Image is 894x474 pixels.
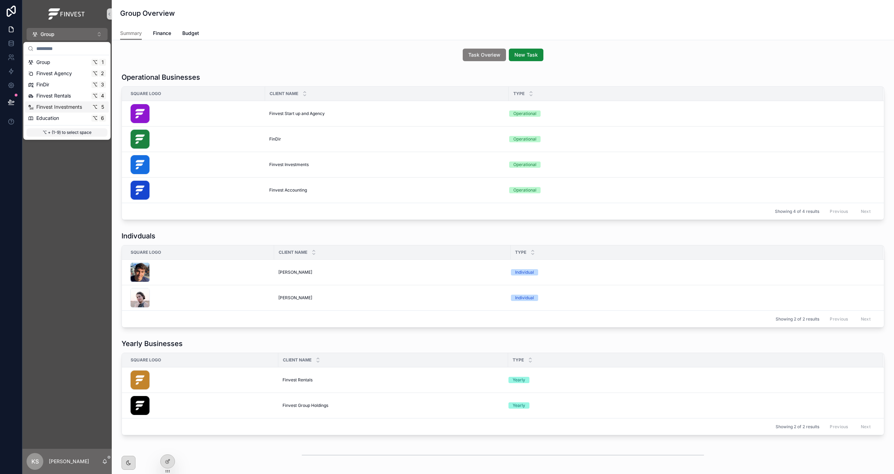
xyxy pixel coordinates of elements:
[131,357,161,363] span: Square Logo
[269,162,309,167] span: Finvest Investments
[100,104,105,110] span: 5
[269,136,505,142] a: FinDir
[513,161,536,168] div: Operational
[269,187,307,193] span: Finvest Accounting
[92,71,98,76] span: ⌥
[279,250,307,255] span: Client Name
[509,49,543,61] button: New Task
[513,377,525,383] div: Yearly
[122,231,155,241] h1: Indivduals
[153,27,171,41] a: Finance
[49,8,86,20] img: App logo
[776,424,819,430] span: Showing 2 of 2 results
[120,8,175,18] h1: Group Overview
[92,104,98,110] span: ⌥
[509,187,875,193] a: Operational
[153,30,171,37] span: Finance
[92,82,98,87] span: ⌥
[513,187,536,193] div: Operational
[515,295,534,301] div: Individual
[182,27,199,41] a: Budget
[182,30,199,37] span: Budget
[508,377,875,383] a: Yearly
[131,250,161,255] span: Square Logo
[511,295,875,301] a: Individual
[283,403,504,408] a: Finvest Group Holdings
[36,92,71,99] span: Finvest Rentals
[283,377,313,383] span: Finvest Rentals
[515,250,526,255] span: Type
[269,111,325,116] span: Finvest Start up and Agency
[100,93,105,99] span: 4
[49,458,89,465] p: [PERSON_NAME]
[269,111,505,116] a: Finvest Start up and Agency
[509,136,875,142] a: Operational
[513,91,525,96] span: Type
[41,31,54,38] span: Group
[509,110,875,117] a: Operational
[283,357,312,363] span: Client Name
[100,82,105,87] span: 3
[36,59,50,66] span: Group
[36,81,49,88] span: FinDir
[513,402,525,409] div: Yearly
[92,59,98,65] span: ⌥
[508,402,875,409] a: Yearly
[515,269,534,275] div: Individual
[270,91,298,96] span: Client Name
[463,49,506,61] button: Task Overiew
[27,128,108,137] p: ⌥ + (1-9) to select space
[278,270,506,275] a: [PERSON_NAME]
[269,136,281,142] span: FinDir
[120,30,142,37] span: Summary
[36,103,82,110] span: Finvest Investments
[278,270,312,275] span: [PERSON_NAME]
[513,136,536,142] div: Operational
[776,316,819,322] span: Showing 2 of 2 results
[22,41,112,137] div: scrollable content
[100,59,105,65] span: 1
[514,51,538,58] span: New Task
[92,93,98,99] span: ⌥
[283,403,328,408] span: Finvest Group Holdings
[122,72,200,82] h1: Operational Businesses
[100,71,105,76] span: 2
[269,187,505,193] a: Finvest Accounting
[131,91,161,96] span: Square Logo
[513,357,524,363] span: Type
[36,70,72,77] span: Finvest Agency
[92,115,98,121] span: ⌥
[278,295,312,301] span: [PERSON_NAME]
[36,115,59,122] span: Education
[513,110,536,117] div: Operational
[100,115,105,121] span: 6
[775,209,819,214] span: Showing 4 of 4 results
[269,162,505,167] a: Finvest Investments
[31,457,39,466] span: KS
[468,51,500,58] span: Task Overiew
[283,377,504,383] a: Finvest Rentals
[509,161,875,168] a: Operational
[511,269,875,275] a: Individual
[27,28,108,41] button: Select Button
[120,27,142,40] a: Summary
[122,339,183,349] h1: Yearly Businesses
[24,55,110,125] div: Suggestions
[278,295,506,301] a: [PERSON_NAME]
